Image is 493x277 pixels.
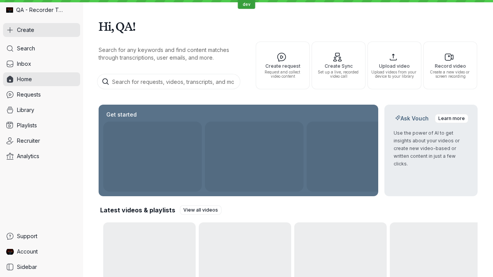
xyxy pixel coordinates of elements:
[427,63,474,68] span: Record video
[3,118,80,132] a: Playlists
[6,248,14,255] img: QA Dev Recorder avatar
[423,42,477,89] button: Record videoCreate a new video or screen recording
[3,149,80,163] a: Analytics
[17,75,32,83] span: Home
[180,205,221,215] a: View all videos
[17,106,34,114] span: Library
[17,91,41,98] span: Requests
[394,115,430,122] h2: Ask Vouch
[17,248,38,255] span: Account
[99,15,478,37] h1: Hi, QA!
[256,42,310,89] button: Create requestRequest and collect video content
[3,42,80,55] a: Search
[100,206,175,214] h2: Latest videos & playlists
[315,63,362,68] span: Create Sync
[371,63,418,68] span: Upload video
[17,122,37,129] span: Playlists
[259,63,306,68] span: Create request
[17,152,39,160] span: Analytics
[3,245,80,259] a: QA Dev Recorder avatarAccount
[3,72,80,86] a: Home
[97,74,240,89] input: Search for requests, videos, transcripts, and more...
[312,42,366,89] button: Create SyncSet up a live, recorded video call
[17,60,31,68] span: Inbox
[17,45,35,52] span: Search
[105,111,138,118] h2: Get started
[259,70,306,78] span: Request and collect video content
[16,6,65,14] span: QA - Recorder Testing
[3,23,80,37] button: Create
[17,137,40,145] span: Recruiter
[17,26,34,34] span: Create
[427,70,474,78] span: Create a new video or screen recording
[438,115,465,122] span: Learn more
[3,134,80,148] a: Recruiter
[3,57,80,71] a: Inbox
[3,88,80,102] a: Requests
[6,7,13,13] img: QA - Recorder Testing avatar
[3,103,80,117] a: Library
[3,260,80,274] a: Sidebar
[99,46,242,62] p: Search for any keywords and find content matches through transcriptions, user emails, and more.
[183,206,218,214] span: View all videos
[3,3,80,17] div: QA - Recorder Testing
[315,70,362,78] span: Set up a live, recorded video call
[17,232,37,240] span: Support
[17,263,37,271] span: Sidebar
[371,70,418,78] span: Upload videos from your device to your library
[394,129,468,168] p: Use the power of AI to get insights about your videos or create new video-based or written conten...
[367,42,421,89] button: Upload videoUpload videos from your device to your library
[3,229,80,243] a: Support
[435,114,468,123] a: Learn more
